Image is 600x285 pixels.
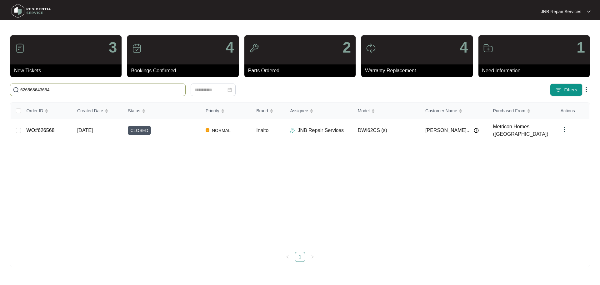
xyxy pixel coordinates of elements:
button: right [307,252,317,262]
span: Filters [564,87,577,93]
span: Created Date [77,107,103,114]
span: Order ID [27,107,43,114]
a: 1 [295,252,305,262]
p: Bookings Confirmed [131,67,238,74]
img: dropdown arrow [561,126,568,133]
p: 3 [109,40,117,55]
img: Vercel Logo [206,128,209,132]
p: JNB Repair Services [297,127,344,134]
img: icon [132,43,142,53]
th: Purchased From [488,103,555,119]
span: Inalto [256,128,268,133]
p: Parts Ordered [248,67,356,74]
span: Model [358,107,370,114]
img: icon [249,43,259,53]
p: 4 [226,40,234,55]
span: Purchased From [493,107,525,114]
li: Previous Page [282,252,292,262]
img: icon [366,43,376,53]
th: Actions [556,103,589,119]
span: Brand [256,107,268,114]
p: 2 [342,40,351,55]
img: Info icon [474,128,479,133]
p: 4 [460,40,468,55]
span: Assignee [290,107,308,114]
th: Priority [201,103,251,119]
p: New Tickets [14,67,122,74]
span: Status [128,107,140,114]
th: Order ID [22,103,72,119]
th: Status [123,103,201,119]
span: left [286,255,289,259]
th: Created Date [72,103,123,119]
span: NORMAL [209,127,233,134]
th: Assignee [285,103,352,119]
img: icon [15,43,25,53]
img: dropdown arrow [582,86,590,93]
span: Customer Name [425,107,457,114]
img: residentia service logo [9,2,53,20]
span: CLOSED [128,126,151,135]
p: JNB Repair Services [541,8,581,15]
p: 1 [577,40,585,55]
span: Priority [206,107,219,114]
button: left [282,252,292,262]
span: right [311,255,314,259]
li: 1 [295,252,305,262]
span: [DATE] [77,128,93,133]
p: Warranty Replacement [365,67,472,74]
img: dropdown arrow [587,10,591,13]
td: DWI62CS (s) [353,119,420,142]
li: Next Page [307,252,317,262]
span: [PERSON_NAME]... [425,127,471,134]
input: Search by Order Id, Assignee Name, Customer Name, Brand and Model [20,86,183,93]
p: Need Information [482,67,590,74]
th: Brand [251,103,285,119]
th: Model [353,103,420,119]
th: Customer Name [420,103,488,119]
button: filter iconFilters [550,84,582,96]
img: search-icon [13,87,19,93]
a: WO#626568 [27,128,55,133]
span: Metricon Homes ([GEOGRAPHIC_DATA]) [493,124,548,137]
img: filter icon [555,87,562,93]
img: Assigner Icon [290,128,295,133]
img: icon [483,43,493,53]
